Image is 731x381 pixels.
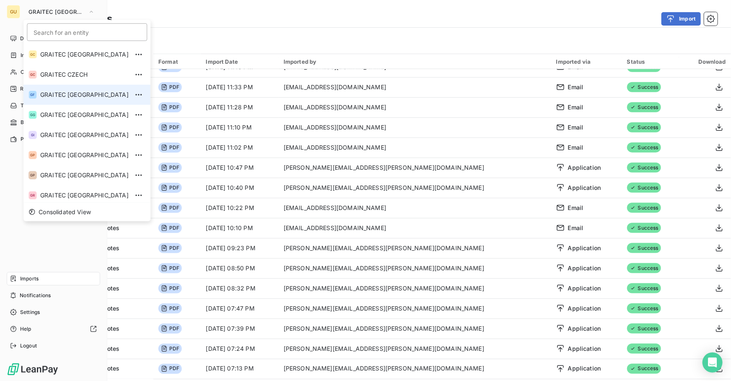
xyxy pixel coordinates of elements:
[20,275,39,283] span: Imports
[279,319,551,339] td: [PERSON_NAME][EMAIL_ADDRESS][PERSON_NAME][DOMAIN_NAME]
[627,143,661,153] span: Success
[21,119,33,126] span: Bank
[158,324,182,334] span: PDF
[568,184,601,192] span: Application
[27,23,147,41] input: placeholder
[627,122,661,132] span: Success
[201,319,279,339] td: [DATE] 07:39 PM
[20,342,37,350] span: Logout
[201,238,279,258] td: [DATE] 09:23 PM
[568,163,601,172] span: Application
[279,77,551,97] td: [EMAIL_ADDRESS][DOMAIN_NAME]
[627,163,661,173] span: Success
[40,131,129,139] span: GRAITEC [GEOGRAPHIC_DATA]
[28,50,37,59] div: GC
[28,171,37,179] div: GP
[568,103,584,111] span: Email
[279,158,551,178] td: [PERSON_NAME][EMAIL_ADDRESS][PERSON_NAME][DOMAIN_NAME]
[158,203,182,213] span: PDF
[28,111,37,119] div: GG
[20,325,31,333] span: Help
[201,198,279,218] td: [DATE] 10:22 PM
[158,283,182,293] span: PDF
[556,58,617,65] div: Imported via
[21,135,45,143] span: Payments
[158,183,182,193] span: PDF
[158,263,182,273] span: PDF
[158,163,182,173] span: PDF
[201,359,279,379] td: [DATE] 07:13 PM
[39,208,91,216] span: Consolidated View
[201,178,279,198] td: [DATE] 10:40 PM
[627,364,661,374] span: Success
[158,102,182,112] span: PDF
[279,298,551,319] td: [PERSON_NAME][EMAIL_ADDRESS][PERSON_NAME][DOMAIN_NAME]
[158,303,182,314] span: PDF
[40,50,129,59] span: GRAITEC [GEOGRAPHIC_DATA]
[158,364,182,374] span: PDF
[568,264,601,272] span: Application
[40,171,129,179] span: GRAITEC [GEOGRAPHIC_DATA]
[40,91,129,99] span: GRAITEC [GEOGRAPHIC_DATA]
[40,191,129,200] span: GRAITEC [GEOGRAPHIC_DATA]
[21,52,41,59] span: Invoices
[279,178,551,198] td: [PERSON_NAME][EMAIL_ADDRESS][PERSON_NAME][DOMAIN_NAME]
[279,339,551,359] td: [PERSON_NAME][EMAIL_ADDRESS][PERSON_NAME][DOMAIN_NAME]
[568,143,584,152] span: Email
[703,352,723,373] div: Open Intercom Messenger
[20,35,46,42] span: Dashboard
[40,151,129,159] span: GRAITEC [GEOGRAPHIC_DATA]
[568,244,601,252] span: Application
[206,58,274,65] div: Import Date
[20,85,46,93] span: Reminders
[201,117,279,137] td: [DATE] 11:10 PM
[284,58,546,65] div: Imported by
[627,263,661,273] span: Success
[279,117,551,137] td: [EMAIL_ADDRESS][DOMAIN_NAME]
[627,102,661,112] span: Success
[279,278,551,298] td: [PERSON_NAME][EMAIL_ADDRESS][PERSON_NAME][DOMAIN_NAME]
[201,339,279,359] td: [DATE] 07:24 PM
[20,292,51,299] span: Notifications
[158,122,182,132] span: PDF
[21,102,35,109] span: Tasks
[627,324,661,334] span: Success
[28,151,37,159] div: GP
[201,258,279,278] td: [DATE] 08:50 PM
[568,345,601,353] span: Application
[201,218,279,238] td: [DATE] 10:10 PM
[40,111,129,119] span: GRAITEC [GEOGRAPHIC_DATA]
[568,204,584,212] span: Email
[158,223,182,233] span: PDF
[568,123,584,132] span: Email
[627,223,661,233] span: Success
[158,58,196,65] div: Format
[279,218,551,238] td: [EMAIL_ADDRESS][DOMAIN_NAME]
[201,158,279,178] td: [DATE] 10:47 PM
[158,143,182,153] span: PDF
[568,324,601,333] span: Application
[568,83,584,91] span: Email
[201,97,279,117] td: [DATE] 11:28 PM
[627,58,674,65] div: Status
[279,97,551,117] td: [EMAIL_ADDRESS][DOMAIN_NAME]
[40,70,129,79] span: GRAITEC CZECH
[158,344,182,354] span: PDF
[627,183,661,193] span: Success
[201,137,279,158] td: [DATE] 11:02 PM
[627,283,661,293] span: Success
[279,359,551,379] td: [PERSON_NAME][EMAIL_ADDRESS][PERSON_NAME][DOMAIN_NAME]
[28,91,37,99] div: GF
[201,298,279,319] td: [DATE] 07:47 PM
[7,363,59,376] img: Logo LeanPay
[158,243,182,253] span: PDF
[279,258,551,278] td: [PERSON_NAME][EMAIL_ADDRESS][PERSON_NAME][DOMAIN_NAME]
[279,198,551,218] td: [EMAIL_ADDRESS][DOMAIN_NAME]
[684,58,726,65] div: Download
[627,203,661,213] span: Success
[627,303,661,314] span: Success
[627,82,661,92] span: Success
[201,278,279,298] td: [DATE] 08:32 PM
[568,304,601,313] span: Application
[627,344,661,354] span: Success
